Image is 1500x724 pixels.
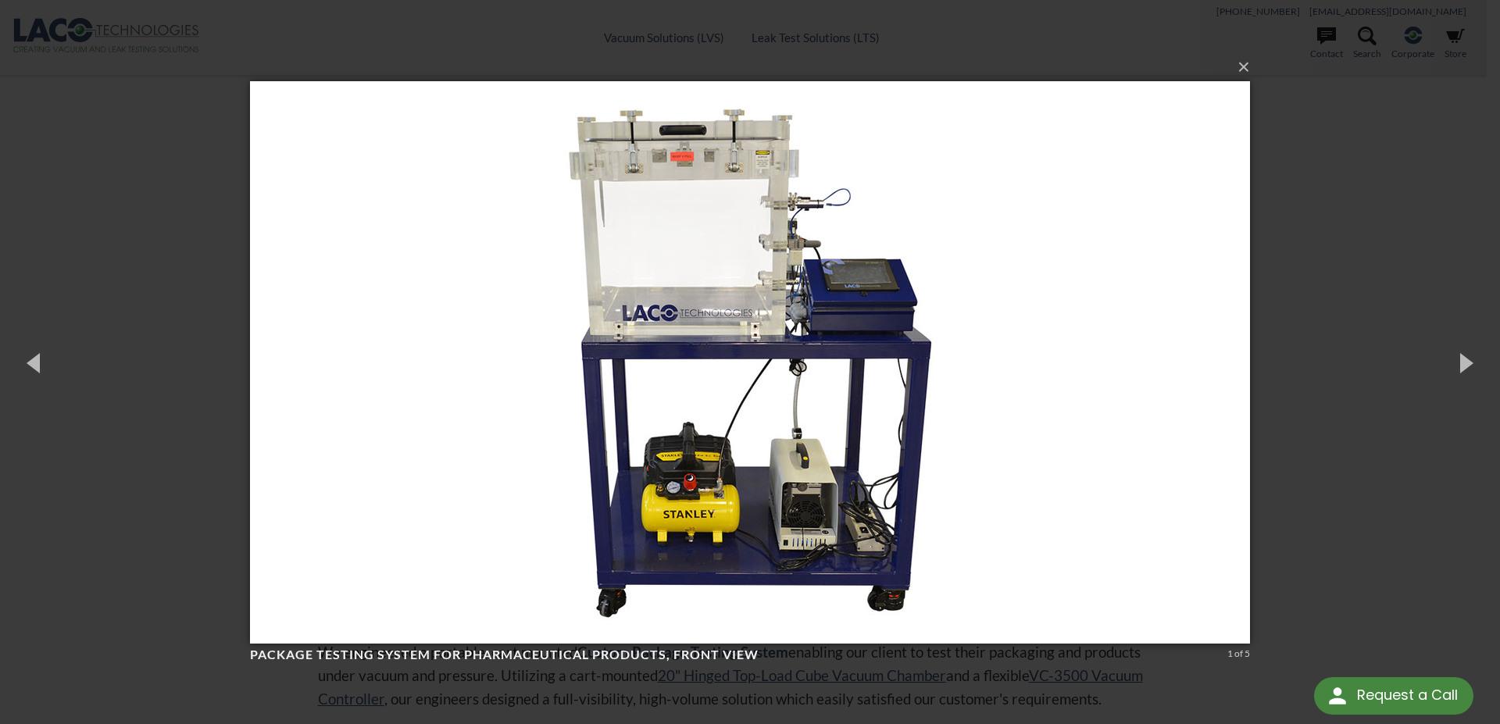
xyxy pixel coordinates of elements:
div: Request a Call [1357,677,1458,713]
button: Next (Right arrow key) [1430,319,1500,405]
img: Package Testing System for Pharmaceutical Products, front view [250,50,1250,675]
img: round button [1325,683,1350,708]
button: × [255,50,1255,84]
h4: Package Testing System for Pharmaceutical Products, front view [250,647,1222,663]
div: 1 of 5 [1227,647,1250,661]
div: Request a Call [1314,677,1473,715]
